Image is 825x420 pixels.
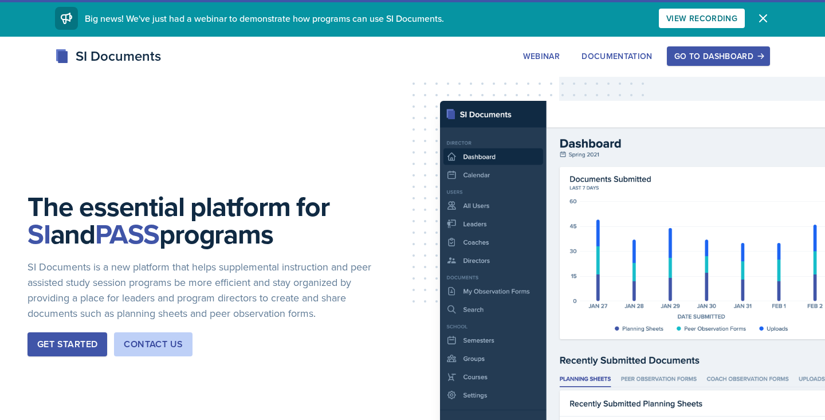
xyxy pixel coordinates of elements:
[523,52,560,61] div: Webinar
[37,337,97,351] div: Get Started
[666,14,737,23] div: View Recording
[582,52,653,61] div: Documentation
[516,46,567,66] button: Webinar
[574,46,660,66] button: Documentation
[114,332,192,356] button: Contact Us
[85,12,444,25] span: Big news! We've just had a webinar to demonstrate how programs can use SI Documents.
[667,46,770,66] button: Go to Dashboard
[659,9,745,28] button: View Recording
[27,332,107,356] button: Get Started
[674,52,763,61] div: Go to Dashboard
[55,46,161,66] div: SI Documents
[124,337,183,351] div: Contact Us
